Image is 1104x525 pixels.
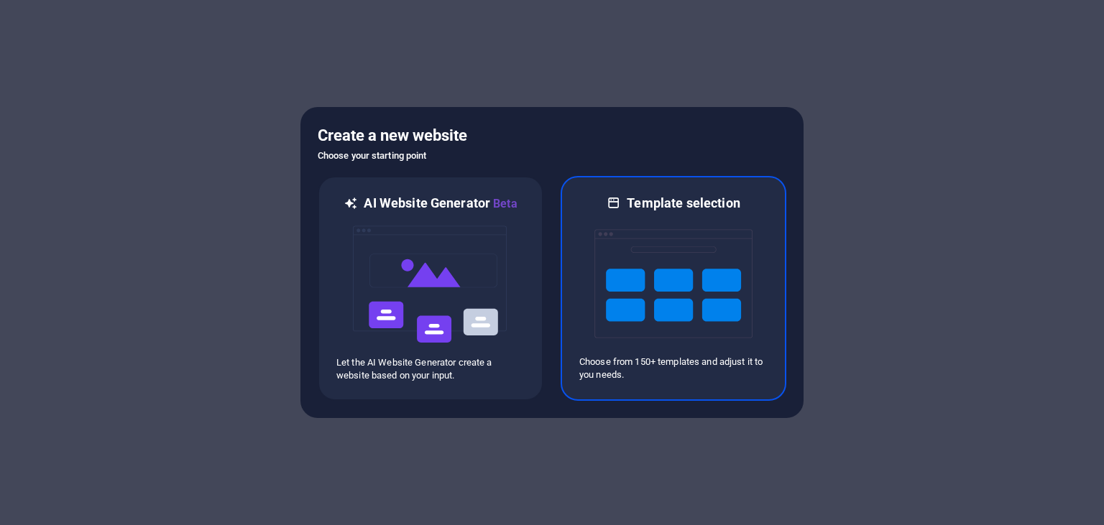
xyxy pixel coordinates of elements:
[364,195,517,213] h6: AI Website Generator
[490,197,517,210] span: Beta
[561,176,786,401] div: Template selectionChoose from 150+ templates and adjust it to you needs.
[318,124,786,147] h5: Create a new website
[579,356,768,381] p: Choose from 150+ templates and adjust it to you needs.
[351,213,510,356] img: ai
[318,147,786,164] h6: Choose your starting point
[318,176,543,401] div: AI Website GeneratorBetaaiLet the AI Website Generator create a website based on your input.
[336,356,525,382] p: Let the AI Website Generator create a website based on your input.
[627,195,740,212] h6: Template selection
